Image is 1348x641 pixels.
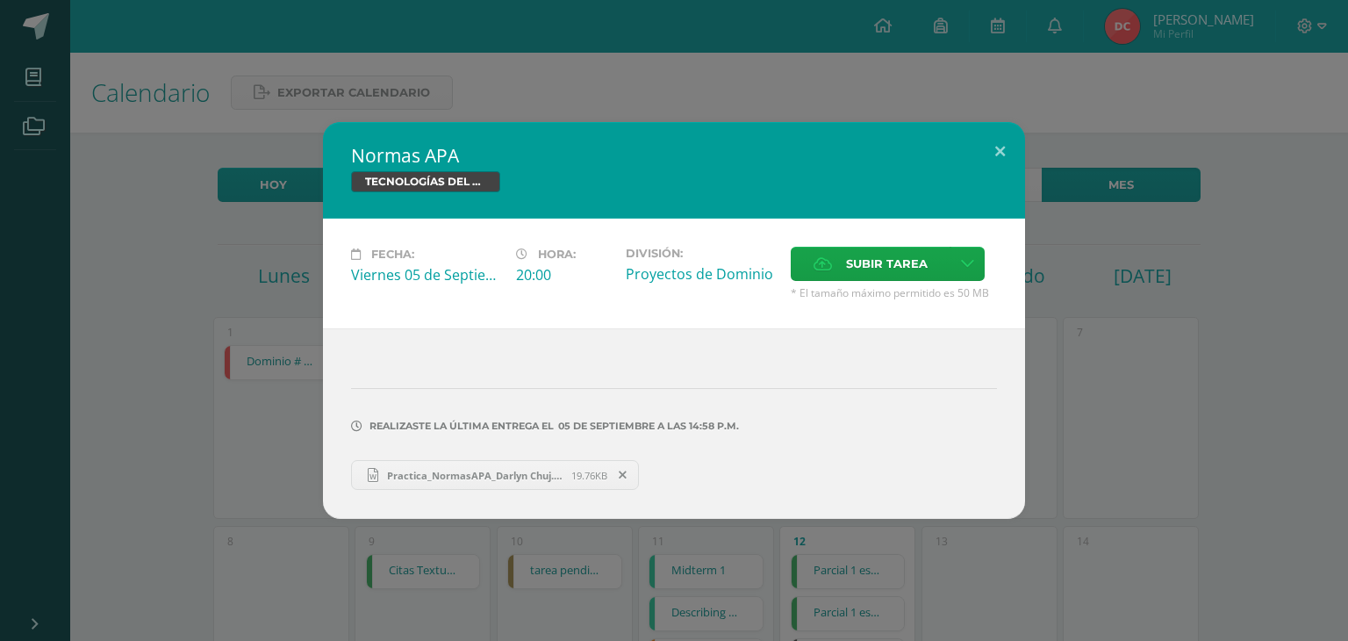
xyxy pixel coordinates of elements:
[351,265,502,284] div: Viernes 05 de Septiembre
[351,171,500,192] span: TECNOLOGÍAS DEL APRENDIZAJE Y LA COMUNICACIÓN
[626,247,777,260] label: División:
[351,460,639,490] a: Practica_NormasAPA_Darlyn Chuj.docx 19.76KB
[351,143,997,168] h2: Normas APA
[791,285,997,300] span: * El tamaño máximo permitido es 50 MB
[371,248,414,261] span: Fecha:
[975,122,1025,182] button: Close (Esc)
[516,265,612,284] div: 20:00
[538,248,576,261] span: Hora:
[554,426,739,427] span: 05 DE Septiembre A LAS 14:58 p.m.
[846,248,928,280] span: Subir tarea
[608,465,638,485] span: Remover entrega
[626,264,777,284] div: Proyectos de Dominio
[369,420,554,432] span: Realizaste la última entrega el
[378,469,571,482] span: Practica_NormasAPA_Darlyn Chuj.docx
[571,469,607,482] span: 19.76KB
